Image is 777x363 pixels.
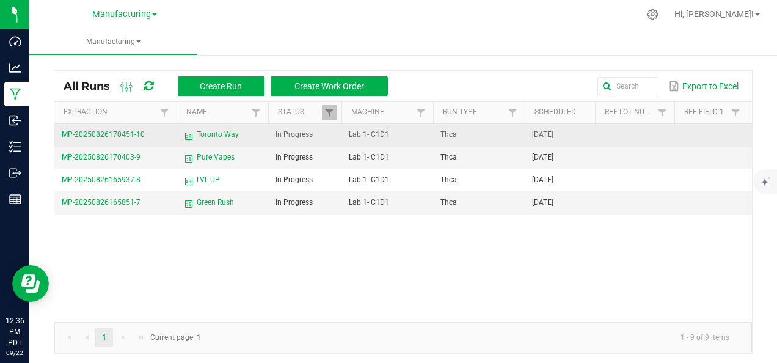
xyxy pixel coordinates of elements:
span: Green Rush [197,197,234,208]
a: Filter [249,105,263,120]
span: Toronto Way [197,129,239,141]
span: Create Work Order [294,81,364,91]
span: [DATE] [532,153,553,161]
a: Manufacturing [29,29,197,55]
div: Manage settings [645,9,660,20]
button: Create Run [178,76,264,96]
a: Filter [322,105,337,120]
span: Thca [440,175,457,184]
p: 12:36 PM PDT [5,315,24,348]
a: Filter [655,105,669,120]
iframe: Resource center [12,265,49,302]
span: [DATE] [532,130,553,139]
span: In Progress [275,175,313,184]
a: ScheduledSortable [534,108,590,117]
p: 09/22 [5,348,24,358]
inline-svg: Inbound [9,114,21,127]
a: Run TypeSortable [443,108,505,117]
span: In Progress [275,198,313,207]
span: MP-20250826170403-9 [62,153,140,161]
span: Pure Vapes [197,152,235,163]
inline-svg: Manufacturing [9,88,21,100]
inline-svg: Reports [9,193,21,205]
span: Thca [440,198,457,207]
span: In Progress [275,153,313,161]
div: All Runs [64,76,397,97]
kendo-pager-info: 1 - 9 of 9 items [208,328,739,348]
a: NameSortable [186,108,248,117]
inline-svg: Analytics [9,62,21,74]
span: Lab 1- C1D1 [349,153,389,161]
span: Lab 1- C1D1 [349,175,389,184]
kendo-pager: Current page: 1 [54,322,752,353]
span: Manufacturing [29,37,197,47]
span: Hi, [PERSON_NAME]! [674,9,754,19]
a: Ref Field 1Sortable [684,108,728,117]
span: Create Run [200,81,242,91]
span: Manufacturing [92,9,151,20]
a: Filter [157,105,172,120]
a: Filter [505,105,520,120]
a: Filter [728,105,743,120]
button: Export to Excel [666,76,742,97]
a: Filter [414,105,428,120]
inline-svg: Dashboard [9,35,21,48]
span: MP-20250826165937-8 [62,175,140,184]
a: StatusSortable [278,108,321,117]
span: MP-20250826170451-10 [62,130,145,139]
a: ExtractionSortable [64,108,156,117]
span: [DATE] [532,198,553,207]
span: Thca [440,130,457,139]
span: Lab 1- C1D1 [349,198,389,207]
span: [DATE] [532,175,553,184]
span: Lab 1- C1D1 [349,130,389,139]
a: Ref Lot NumberSortable [605,108,654,117]
span: Thca [440,153,457,161]
button: Create Work Order [271,76,388,96]
span: MP-20250826165851-7 [62,198,140,207]
inline-svg: Inventory [9,141,21,153]
input: Search [597,77,658,95]
a: MachineSortable [351,108,413,117]
a: Page 1 [95,328,113,346]
span: LVL UP [197,174,220,186]
span: In Progress [275,130,313,139]
inline-svg: Outbound [9,167,21,179]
